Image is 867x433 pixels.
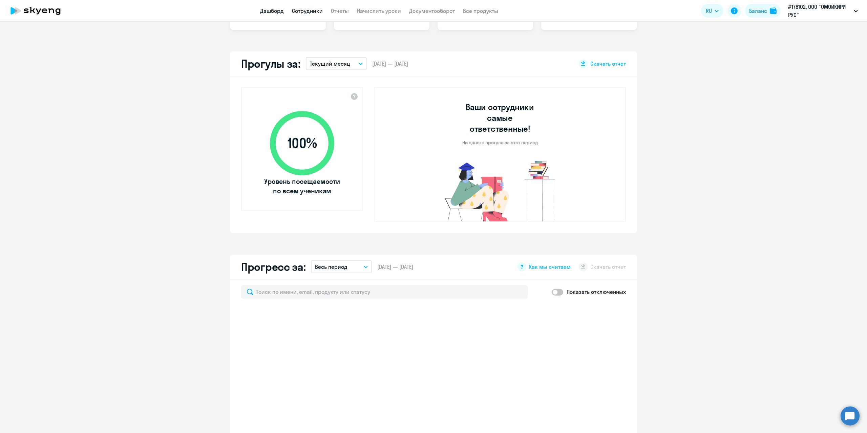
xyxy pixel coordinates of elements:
[310,60,350,68] p: Текущий месяц
[263,135,341,151] span: 100 %
[749,7,767,15] div: Баланс
[701,4,723,18] button: RU
[463,7,498,14] a: Все продукты
[745,4,781,18] button: Балансbalance
[260,7,284,14] a: Дашборд
[331,7,349,14] a: Отчеты
[770,7,777,14] img: balance
[567,288,626,296] p: Показать отключенных
[409,7,455,14] a: Документооборот
[372,60,408,67] span: [DATE] — [DATE]
[432,159,568,221] img: no-truants
[590,60,626,67] span: Скачать отчет
[457,102,544,134] h3: Ваши сотрудники самые ответственные!
[306,57,367,70] button: Текущий месяц
[357,7,401,14] a: Начислить уроки
[315,263,347,271] p: Весь период
[311,260,372,273] button: Весь период
[462,139,538,146] p: Ни одного прогула за этот период
[241,57,300,70] h2: Прогулы за:
[292,7,323,14] a: Сотрудники
[785,3,861,19] button: #178102, ООО "ОМОИКИРИ РУС"
[241,285,528,299] input: Поиск по имени, email, продукту или статусу
[529,263,571,270] span: Как мы считаем
[241,260,305,274] h2: Прогресс за:
[706,7,712,15] span: RU
[263,177,341,196] span: Уровень посещаемости по всем ученикам
[377,263,413,270] span: [DATE] — [DATE]
[788,3,851,19] p: #178102, ООО "ОМОИКИРИ РУС"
